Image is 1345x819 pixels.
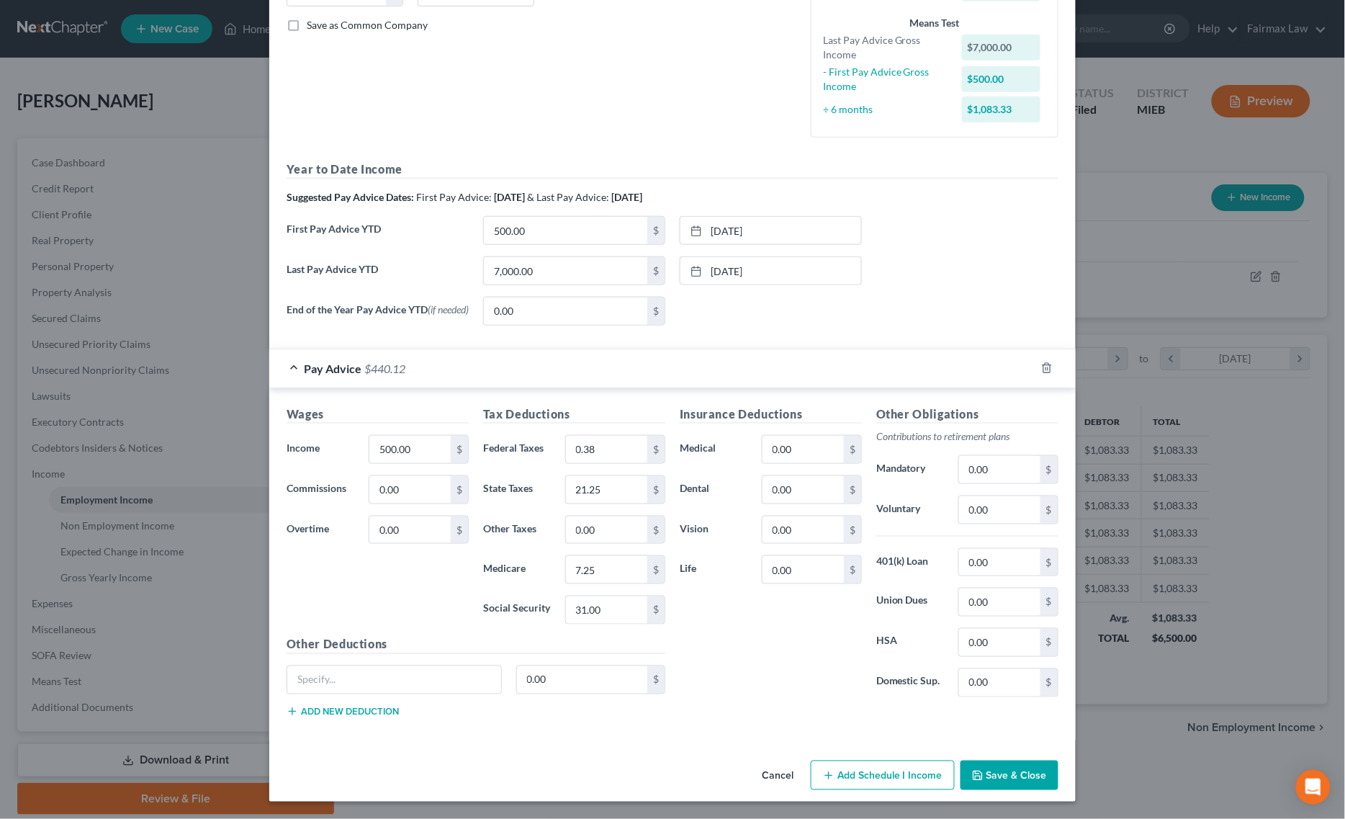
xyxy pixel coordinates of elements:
div: $ [451,516,468,544]
label: 401(k) Loan [869,548,951,577]
input: 0.00 [369,516,451,544]
label: First Pay Advice YTD [279,216,476,256]
input: 0.00 [517,666,648,694]
label: Vision [672,516,755,545]
div: $ [647,666,665,694]
label: Last Pay Advice YTD [279,256,476,297]
input: 0.00 [959,629,1040,656]
label: Other Taxes [476,516,558,545]
label: Life [672,555,755,584]
label: Union Dues [869,588,951,617]
div: $ [844,476,861,504]
h5: Wages [287,406,469,424]
div: $ [451,476,468,504]
div: $ [1040,669,1058,697]
button: Add Schedule I Income [811,761,955,791]
div: - First Pay Advice Gross Income [816,65,955,94]
button: Save & Close [961,761,1058,791]
input: 0.00 [959,496,1040,524]
a: [DATE] [680,217,861,244]
h5: Other Obligations [876,406,1058,424]
label: Social Security [476,596,558,625]
input: 0.00 [484,217,647,244]
div: $ [647,257,665,285]
label: Medical [672,435,755,464]
input: Specify... [287,666,501,694]
div: $ [844,556,861,583]
div: $ [1040,629,1058,656]
h5: Insurance Deductions [680,406,862,424]
label: Domestic Sup. [869,668,951,697]
input: 0.00 [959,456,1040,483]
input: 0.00 [959,549,1040,576]
span: First Pay Advice: [416,191,492,203]
div: $1,083.33 [962,97,1041,122]
div: $ [844,436,861,463]
a: [DATE] [680,257,861,285]
div: $ [647,596,665,624]
span: Income [287,442,320,454]
div: $ [1040,456,1058,483]
div: $500.00 [962,66,1041,92]
input: 0.00 [763,556,844,583]
div: $ [1040,496,1058,524]
div: Last Pay Advice Gross Income [816,33,955,62]
strong: [DATE] [494,191,525,203]
input: 0.00 [566,516,647,544]
label: Federal Taxes [476,435,558,464]
input: 0.00 [763,476,844,504]
label: Medicare [476,555,558,584]
input: 0.00 [484,297,647,325]
input: 0.00 [763,436,844,463]
input: 0.00 [484,257,647,285]
div: $7,000.00 [962,35,1041,61]
div: $ [647,297,665,325]
div: $ [647,217,665,244]
button: Add new deduction [287,706,399,717]
label: Voluntary [869,496,951,524]
label: Mandatory [869,455,951,484]
h5: Other Deductions [287,636,665,654]
h5: Year to Date Income [287,161,1058,179]
div: Open Intercom Messenger [1296,770,1331,805]
div: $ [844,516,861,544]
label: Overtime [279,516,361,545]
input: 0.00 [566,556,647,583]
input: 0.00 [959,669,1040,697]
span: Save as Common Company [307,19,428,31]
span: $440.12 [364,362,405,375]
label: Dental [672,475,755,504]
button: Cancel [750,762,805,791]
input: 0.00 [566,436,647,463]
span: (if needed) [428,303,469,315]
div: $ [1040,588,1058,616]
label: State Taxes [476,475,558,504]
strong: Suggested Pay Advice Dates: [287,191,414,203]
div: Means Test [823,16,1046,30]
div: $ [647,556,665,583]
span: Pay Advice [304,362,361,375]
div: $ [451,436,468,463]
label: Commissions [279,475,361,504]
input: 0.00 [566,476,647,504]
div: $ [647,436,665,463]
input: 0.00 [566,596,647,624]
input: 0.00 [369,436,451,463]
span: & Last Pay Advice: [527,191,609,203]
label: HSA [869,628,951,657]
div: $ [647,516,665,544]
p: Contributions to retirement plans [876,429,1058,444]
strong: [DATE] [611,191,642,203]
input: 0.00 [369,476,451,504]
input: 0.00 [763,516,844,544]
div: $ [1040,549,1058,576]
label: End of the Year Pay Advice YTD [279,297,476,337]
div: $ [647,476,665,504]
div: ÷ 6 months [816,102,955,117]
h5: Tax Deductions [483,406,665,424]
input: 0.00 [959,588,1040,616]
